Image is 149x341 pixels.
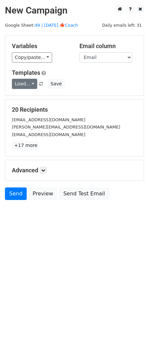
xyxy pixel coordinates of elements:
[12,79,37,89] a: Load...
[100,23,144,28] a: Daily emails left: 31
[5,5,144,16] h2: New Campaign
[12,106,137,113] h5: 20 Recipients
[12,69,40,76] a: Templates
[12,125,120,129] small: [PERSON_NAME][EMAIL_ADDRESS][DOMAIN_NAME]
[12,52,52,63] a: Copy/paste...
[12,117,85,122] small: [EMAIL_ADDRESS][DOMAIN_NAME]
[79,43,137,50] h5: Email column
[116,309,149,341] iframe: Chat Widget
[35,23,78,28] a: 49 | [DATE] 🍁Coach
[5,23,78,28] small: Google Sheet:
[12,132,85,137] small: [EMAIL_ADDRESS][DOMAIN_NAME]
[100,22,144,29] span: Daily emails left: 31
[5,187,27,200] a: Send
[47,79,65,89] button: Save
[12,141,40,150] a: +17 more
[12,167,137,174] h5: Advanced
[28,187,57,200] a: Preview
[12,43,70,50] h5: Variables
[59,187,109,200] a: Send Test Email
